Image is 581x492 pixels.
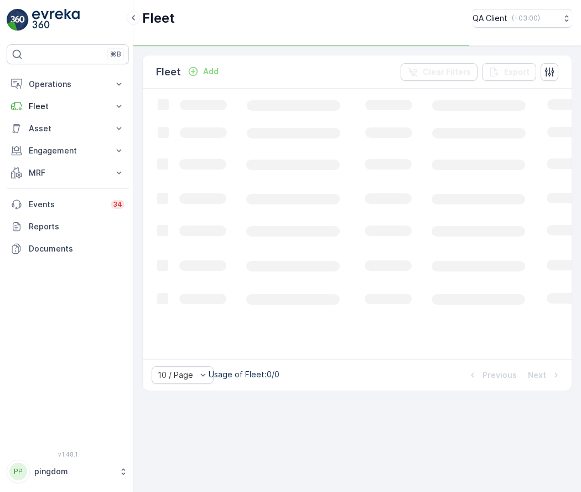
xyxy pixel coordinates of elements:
[183,65,223,78] button: Add
[7,216,129,238] a: Reports
[7,162,129,184] button: MRF
[113,200,122,209] p: 34
[473,13,507,24] p: QA Client
[7,140,129,162] button: Engagement
[110,50,121,59] p: ⌘B
[527,368,563,382] button: Next
[483,370,517,381] p: Previous
[156,64,181,80] p: Fleet
[7,193,129,216] a: Events34
[29,221,124,232] p: Reports
[29,101,107,112] p: Fleet
[7,117,129,140] button: Asset
[473,9,572,28] button: QA Client(+03:00)
[29,145,107,156] p: Engagement
[142,9,175,27] p: Fleet
[482,63,536,81] button: Export
[466,368,518,382] button: Previous
[29,79,107,90] p: Operations
[7,451,129,458] span: v 1.48.1
[29,199,104,210] p: Events
[7,460,129,483] button: PPpingdom
[29,123,107,134] p: Asset
[9,463,27,480] div: PP
[32,9,80,31] img: logo_light-DOdMpM7g.png
[203,66,219,77] p: Add
[423,66,471,78] p: Clear Filters
[7,238,129,260] a: Documents
[528,370,546,381] p: Next
[512,14,540,23] p: ( +03:00 )
[7,9,29,31] img: logo
[401,63,478,81] button: Clear Filters
[209,369,279,380] p: Usage of Fleet : 0/0
[7,73,129,95] button: Operations
[34,466,113,477] p: pingdom
[504,66,530,78] p: Export
[7,95,129,117] button: Fleet
[29,243,124,254] p: Documents
[29,167,107,178] p: MRF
